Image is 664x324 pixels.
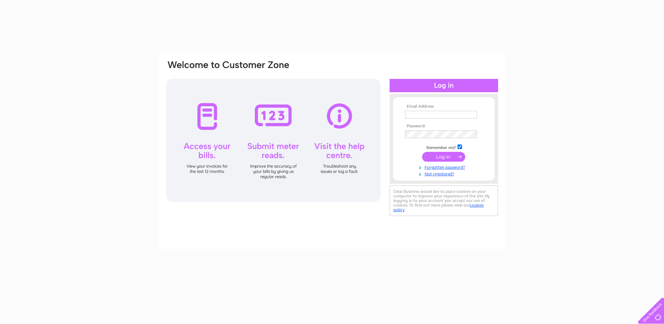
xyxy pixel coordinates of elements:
[405,163,484,170] a: Forgotten password?
[393,203,484,212] a: cookies policy
[403,104,484,109] th: Email Address:
[405,170,484,177] a: Not registered?
[403,143,484,150] td: Remember me?
[422,152,465,162] input: Submit
[403,124,484,129] th: Password:
[390,185,498,216] div: Clear Business would like to place cookies on your computer to improve your experience of the sit...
